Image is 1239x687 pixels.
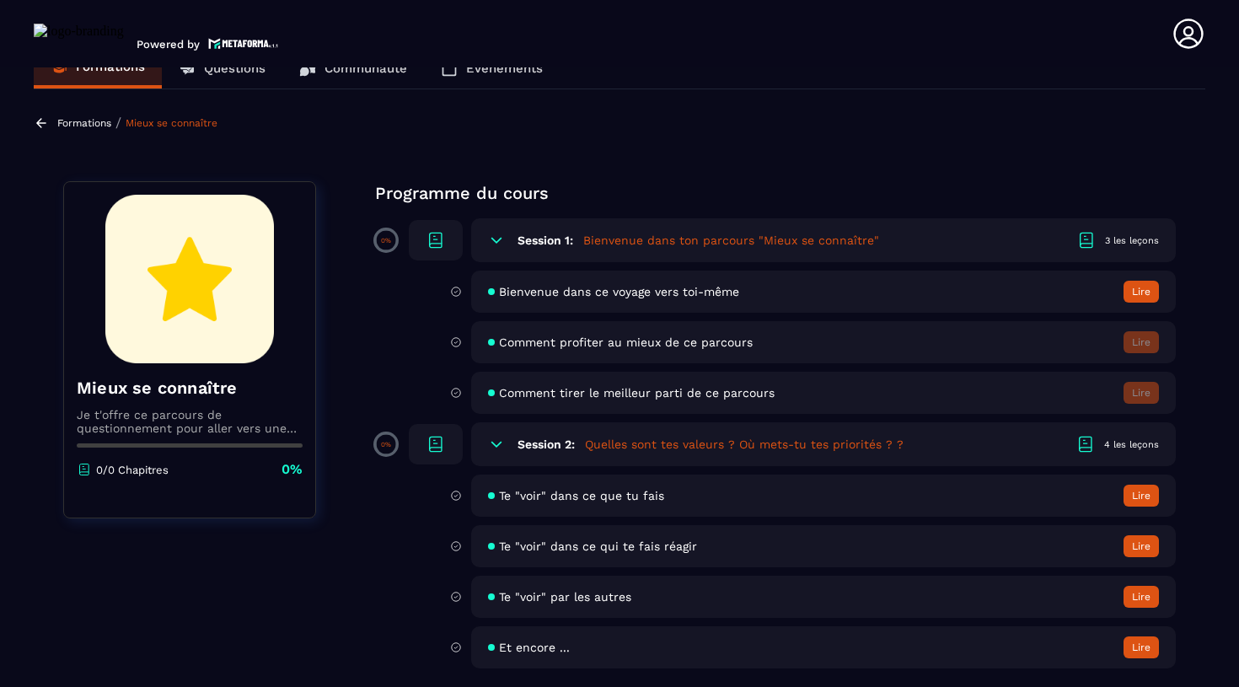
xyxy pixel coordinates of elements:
p: 0% [381,237,391,244]
h5: Bienvenue dans ton parcours "Mieux se connaître" [583,232,879,249]
a: Communauté [282,48,424,89]
h5: Quelles sont tes valeurs ? Où mets-tu tes priorités ? ? [585,436,904,453]
button: Lire [1124,281,1159,303]
p: Événements [466,61,543,76]
span: Comment profiter au mieux de ce parcours [499,335,753,349]
a: Événements [424,48,560,89]
a: Mieux se connaître [126,117,217,129]
h6: Session 2: [518,437,575,451]
button: Lire [1124,331,1159,353]
p: Communauté [324,61,407,76]
span: Te "voir" par les autres [499,590,631,604]
div: 4 les leçons [1104,438,1159,451]
a: Formations [34,48,162,89]
p: Je t'offre ce parcours de questionnement pour aller vers une meilleure connaissance de toi et de ... [77,408,303,435]
span: / [115,115,121,131]
p: 0% [282,460,303,479]
span: Et encore ... [499,641,570,654]
button: Lire [1124,382,1159,404]
span: Te "voir" dans ce qui te fais réagir [499,539,697,553]
button: Lire [1124,485,1159,507]
span: Te "voir" dans ce que tu fais [499,489,664,502]
img: logo [208,36,279,51]
h4: Mieux se connaître [77,376,303,400]
div: 3 les leçons [1105,234,1159,247]
p: Powered by [137,38,200,51]
img: banner [77,195,303,363]
h6: Session 1: [518,233,573,247]
a: Questions [162,48,282,89]
p: Programme du cours [375,181,1176,205]
span: Comment tirer le meilleur parti de ce parcours [499,386,775,400]
button: Lire [1124,636,1159,658]
img: logo-branding [34,24,124,51]
button: Lire [1124,535,1159,557]
p: 0% [381,441,391,448]
button: Lire [1124,586,1159,608]
p: Questions [204,61,265,76]
p: 0/0 Chapitres [96,464,169,476]
span: Bienvenue dans ce voyage vers toi-même [499,285,739,298]
a: Formations [57,117,111,129]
